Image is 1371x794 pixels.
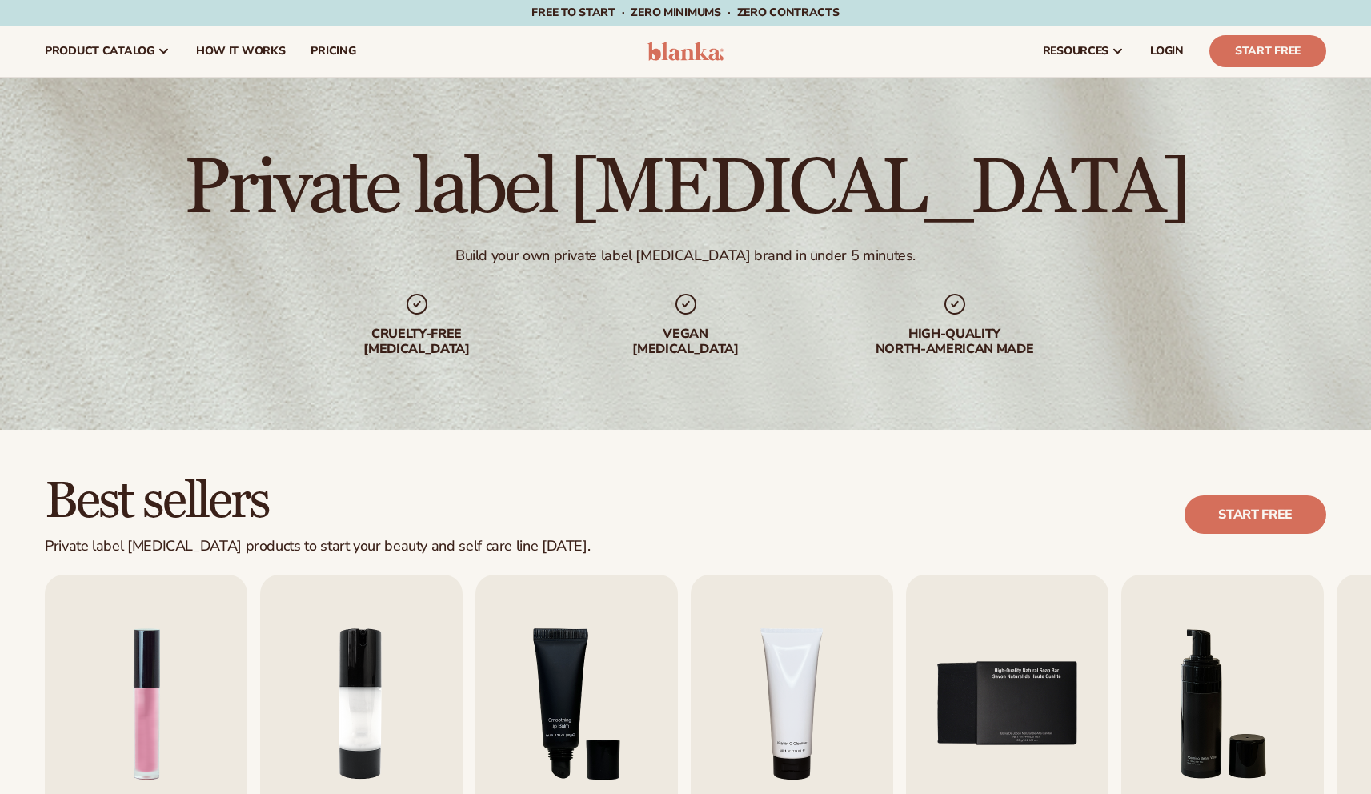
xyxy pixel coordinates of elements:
[311,45,355,58] span: pricing
[45,538,590,555] div: Private label [MEDICAL_DATA] products to start your beauty and self care line [DATE].
[45,475,590,528] h2: Best sellers
[1209,35,1326,67] a: Start Free
[647,42,724,61] img: logo
[531,5,839,20] span: Free to start · ZERO minimums · ZERO contracts
[45,45,154,58] span: product catalog
[183,26,299,77] a: How It Works
[184,150,1187,227] h1: Private label [MEDICAL_DATA]
[315,327,519,357] div: Cruelty-free [MEDICAL_DATA]
[32,26,183,77] a: product catalog
[196,45,286,58] span: How It Works
[583,327,788,357] div: Vegan [MEDICAL_DATA]
[455,247,916,265] div: Build your own private label [MEDICAL_DATA] brand in under 5 minutes.
[1043,45,1108,58] span: resources
[1137,26,1197,77] a: LOGIN
[298,26,368,77] a: pricing
[1185,495,1326,534] a: Start free
[1030,26,1137,77] a: resources
[1150,45,1184,58] span: LOGIN
[852,327,1057,357] div: High-quality North-american made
